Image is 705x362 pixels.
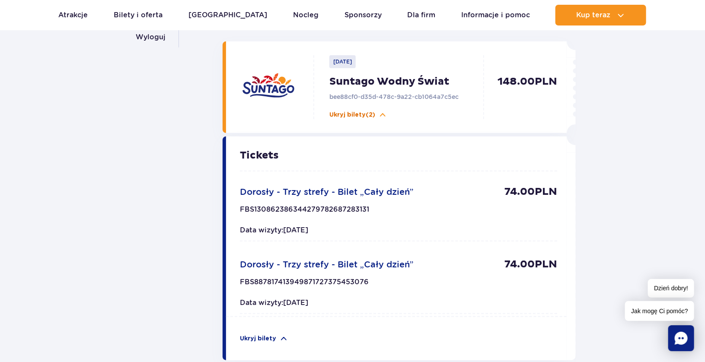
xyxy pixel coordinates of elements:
[329,111,375,119] p: Ukryj bilety (2)
[329,55,356,68] p: [DATE]
[114,5,163,25] a: Bilety i oferta
[407,5,435,25] a: Dla firm
[136,27,166,48] a: Wyloguj
[576,11,610,19] span: Kup teraz
[329,75,488,88] p: Suntago Wodny Świat
[240,278,369,292] p: FBS887817413949871727375453076
[504,185,557,198] p: 74.00 PLN
[329,92,488,101] p: bee88cf0-d35d-478c-9a22-cb1064a7c5ec
[504,258,557,271] p: 74.00 PLN
[188,5,268,25] a: [GEOGRAPHIC_DATA]
[329,111,387,119] button: Ukryj bilety(2)
[240,334,276,343] p: Ukryj bilety
[668,325,694,351] div: Chat
[240,226,308,234] span: Data wizyty: [DATE]
[240,334,288,343] button: Ukryj bilety
[648,279,694,298] span: Dzień dobry!
[240,205,369,219] p: FBS130862386344279782687283131
[240,150,557,161] p: Tickets
[555,5,646,25] button: Kup teraz
[625,301,694,321] span: Jak mogę Ci pomóc?
[345,5,382,25] a: Sponsorzy
[293,5,319,25] a: Nocleg
[488,75,557,119] p: 148.00 PLN
[461,5,530,25] a: Informacje i pomoc
[240,298,308,307] span: Data wizyty: [DATE]
[242,62,294,114] img: suntago
[240,259,414,270] span: Dorosły - Trzy strefy - Bilet „Cały dzień”
[59,5,88,25] a: Atrakcje
[240,187,414,197] span: Dorosły - Trzy strefy - Bilet „Cały dzień”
